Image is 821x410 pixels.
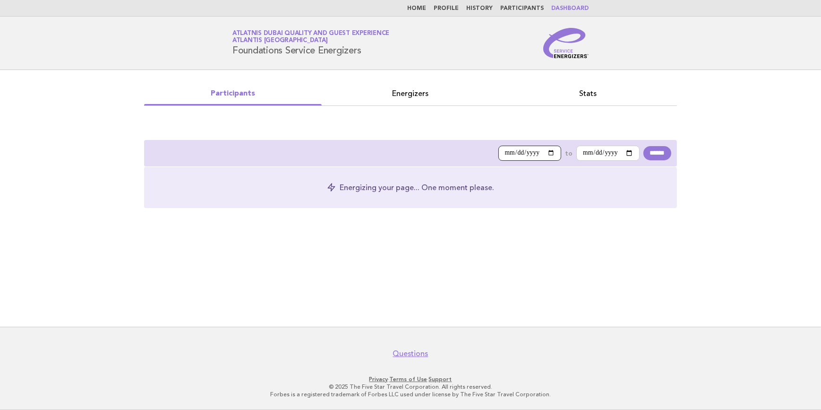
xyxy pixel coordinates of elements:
a: Home [407,6,426,11]
p: Energizing your page... One moment please. [340,182,494,193]
a: Dashboard [551,6,589,11]
p: · · [121,375,700,383]
a: History [466,6,493,11]
a: Atlatnis Dubai Quality and Guest ExperienceAtlantis [GEOGRAPHIC_DATA] [232,30,389,44]
a: Stats [499,87,677,100]
a: Terms of Use [390,376,428,383]
p: © 2025 The Five Star Travel Corporation. All rights reserved. [121,383,700,391]
a: Profile [434,6,459,11]
img: Service Energizers [543,28,589,58]
a: Energizers [322,87,499,100]
span: Atlantis [GEOGRAPHIC_DATA] [232,38,328,44]
a: Privacy [369,376,388,383]
a: Support [429,376,452,383]
a: Participants [500,6,544,11]
label: to [565,149,573,157]
p: Forbes is a registered trademark of Forbes LLC used under license by The Five Star Travel Corpora... [121,391,700,398]
a: Questions [393,349,428,358]
a: Participants [144,87,322,100]
h1: Foundations Service Energizers [232,31,389,55]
